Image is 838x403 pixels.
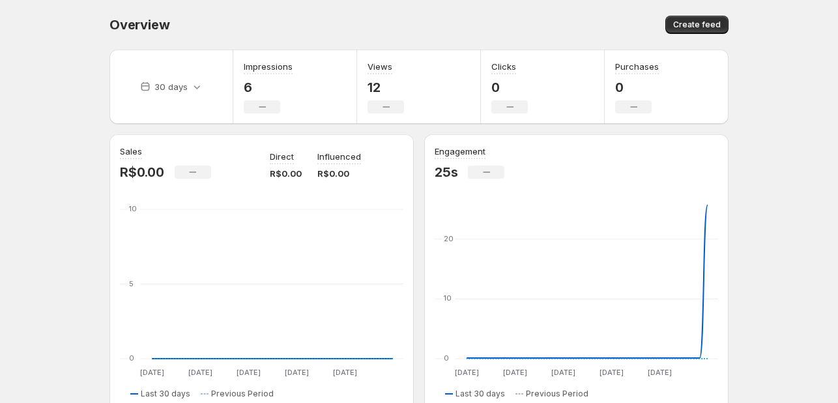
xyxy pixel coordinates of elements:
text: [DATE] [648,368,672,377]
text: [DATE] [503,368,527,377]
p: R$0.00 [270,167,302,180]
text: [DATE] [455,368,479,377]
p: 25s [435,164,457,180]
text: 20 [444,234,454,243]
text: 5 [129,279,134,288]
p: Influenced [317,150,361,163]
text: [DATE] [140,368,164,377]
text: [DATE] [333,368,357,377]
p: 0 [615,80,659,95]
text: 10 [129,204,137,213]
span: Last 30 days [141,389,190,399]
text: [DATE] [188,368,212,377]
p: Direct [270,150,294,163]
text: [DATE] [600,368,624,377]
span: Previous Period [211,389,274,399]
text: 10 [444,293,452,303]
span: Previous Period [526,389,588,399]
h3: Engagement [435,145,485,158]
text: [DATE] [551,368,575,377]
h3: Purchases [615,60,659,73]
text: [DATE] [285,368,309,377]
h3: Views [368,60,392,73]
p: 6 [244,80,293,95]
h3: Clicks [491,60,516,73]
span: Last 30 days [455,389,505,399]
button: Create feed [665,16,729,34]
p: 30 days [154,80,188,93]
text: 0 [129,353,134,363]
span: Create feed [673,20,721,30]
text: 0 [444,353,449,363]
h3: Sales [120,145,142,158]
span: Overview [109,17,169,33]
p: R$0.00 [120,164,164,180]
p: R$0.00 [317,167,361,180]
p: 12 [368,80,404,95]
h3: Impressions [244,60,293,73]
text: [DATE] [237,368,261,377]
p: 0 [491,80,528,95]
